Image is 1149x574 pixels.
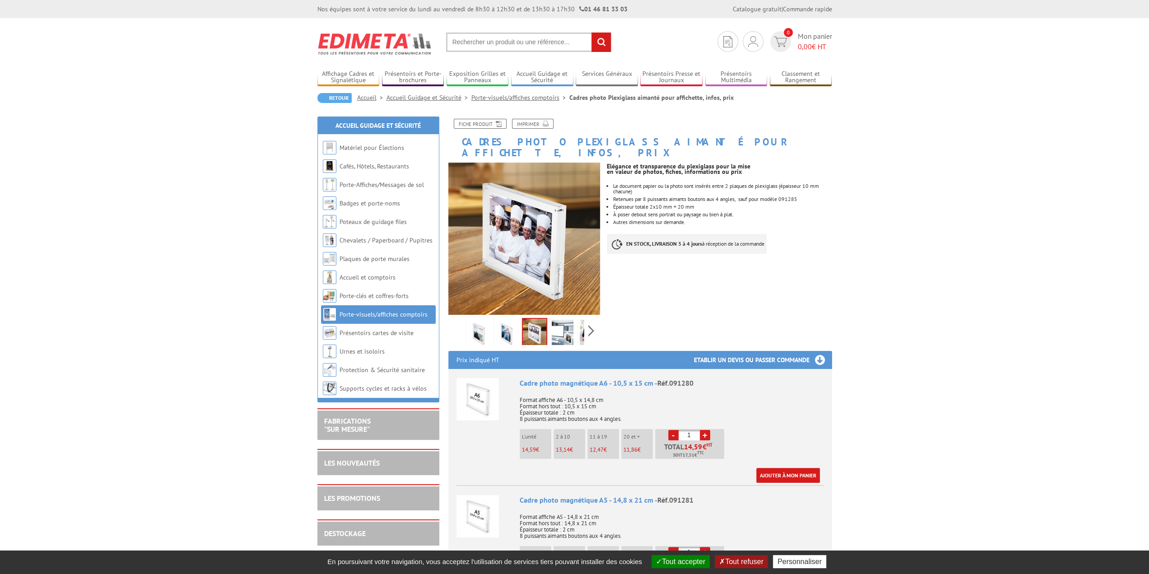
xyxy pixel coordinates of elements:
[324,529,366,538] a: DESTOCKAGE
[770,70,832,85] a: Classement et Rangement
[323,363,336,377] img: Protection & Sécurité sanitaire
[323,271,336,284] img: Accueil et comptoirs
[590,434,619,440] p: 11 à 19
[340,329,414,337] a: Présentoirs cartes de visite
[552,320,573,348] img: porte_visuels_comptoirs_091280_4.jpg
[317,27,433,61] img: Edimeta
[607,169,832,174] div: en valeur de photos, fiches, informations ou prix
[784,28,793,37] span: 0
[471,93,569,102] a: Porte-visuels/affiches comptoirs
[511,70,573,85] a: Accueil Guidage et Sécurité
[496,320,517,348] img: porte_visuels_comptoirs_091280_2.jpg
[520,495,824,505] div: Cadre photo magnétique A5 - 14,8 x 21 cm -
[340,255,409,263] a: Plaques de porte murales
[733,5,832,14] div: |
[448,163,600,315] img: porte_visuels_comptoirs_091280_3.jpg
[613,183,832,194] div: Le document papier ou la photo sont insérés entre 2 plaques de plexiglass (épaisseur 10 mm chacune)
[783,5,832,13] a: Commande rapide
[798,42,832,52] span: € HT
[733,5,782,13] a: Catalogue gratuit
[556,434,585,440] p: 2 à 10
[748,36,758,47] img: devis rapide
[442,119,839,158] h1: Cadres photo Plexiglass aimanté pour affichette, infos, prix
[323,141,336,154] img: Matériel pour Élections
[340,347,385,355] a: Urnes et isoloirs
[590,446,604,453] span: 12,47
[580,320,601,348] img: porte_visuels_comptoirs_091280_5.jpg
[673,452,704,459] span: Soit €
[700,430,710,440] a: +
[607,163,832,169] div: Elégance et transparence du plexiglass pour la mise
[523,319,546,347] img: porte_visuels_comptoirs_091280_3.jpg
[317,93,352,103] a: Retour
[323,326,336,340] img: Présentoirs cartes de visite
[323,252,336,266] img: Plaques de porte murales
[623,446,637,453] span: 11,86
[590,447,619,453] p: €
[340,236,433,244] a: Chevalets / Paperboard / Pupitres
[340,199,400,207] a: Badges et porte-noms
[657,495,693,504] span: Réf.091281
[556,447,585,453] p: €
[702,443,707,450] span: €
[556,446,570,453] span: 13,14
[323,308,336,321] img: Porte-visuels/affiches comptoirs
[323,233,336,247] img: Chevalets / Paperboard / Pupitres
[340,310,428,318] a: Porte-visuels/affiches comptoirs
[323,159,336,173] img: Cafés, Hôtels, Restaurants
[705,70,768,85] a: Présentoirs Multimédia
[340,384,427,392] a: Supports cycles et racks à vélos
[340,144,404,152] a: Matériel pour Élections
[683,452,694,459] span: 17,51
[798,42,812,51] span: 0,00
[340,162,409,170] a: Cafés, Hôtels, Restaurants
[613,219,832,225] li: Autres dimensions sur demande.
[340,181,424,189] a: Porte-Affiches/Messages de sol
[684,443,702,450] span: 14,59
[317,70,380,85] a: Affichage Cadres et Signalétique
[579,5,628,13] strong: 01 46 81 33 03
[323,558,647,565] span: En poursuivant votre navigation, vous acceptez l'utilisation de services tiers pouvant installer ...
[340,292,409,300] a: Porte-clés et coffres-forts
[382,70,444,85] a: Présentoirs et Porte-brochures
[456,378,499,420] img: Cadre photo magnétique A6 - 10,5 x 15 cm
[522,434,551,440] p: L'unité
[651,555,710,568] button: Tout accepter
[340,366,425,374] a: Protection & Sécurité sanitaire
[456,495,499,537] img: Cadre photo magnétique A5 - 14,8 x 21 cm
[668,547,679,557] a: -
[335,121,421,130] a: Accueil Guidage et Sécurité
[768,31,832,52] a: devis rapide 0 Mon panier 0,00€ HT
[520,378,824,388] div: Cadre photo magnétique A6 - 10,5 x 15 cm -
[468,320,489,348] img: porte_visuels_comptoirs_091280_1.jpg
[576,70,638,85] a: Services Généraux
[317,5,628,14] div: Nos équipes sont à votre service du lundi au vendredi de 8h30 à 12h30 et de 13h30 à 17h30
[773,555,826,568] button: Personnaliser (fenêtre modale)
[323,289,336,303] img: Porte-clés et coffres-forts
[324,494,380,503] a: LES PROMOTIONS
[323,215,336,229] img: Poteaux de guidage files
[623,434,653,440] p: 20 et +
[324,458,380,467] a: LES NOUVEAUTÉS
[520,391,824,422] p: Format affiche A6 - 10,5 x 14,8 cm Format hors tout : 10,5 x 15 cm Épaisseur totale : 2 cm 8 puis...
[774,37,787,47] img: devis rapide
[613,196,832,202] li: Retenues par 8 puissants aimants boutons aux 4 angles, sauf pour modèle 091285
[323,382,336,395] img: Supports cycles et racks à vélos
[668,430,679,440] a: -
[626,240,702,247] strong: EN STOCK, LIVRAISON 3 à 4 jours
[340,273,395,281] a: Accueil et comptoirs
[323,196,336,210] img: Badges et porte-noms
[657,378,693,387] span: Réf.091280
[446,33,611,52] input: Rechercher un produit ou une référence...
[587,323,595,338] span: Next
[454,119,507,129] a: Fiche produit
[798,31,832,52] span: Mon panier
[694,351,832,369] h3: Etablir un devis ou passer commande
[613,212,832,217] li: À poser debout sens portrait ou paysage ou bien à plat.
[756,468,820,483] a: Ajouter à mon panier
[707,442,712,448] sup: HT
[323,178,336,191] img: Porte-Affiches/Messages de sol
[591,33,611,52] input: rechercher
[340,218,407,226] a: Poteaux de guidage files
[723,36,732,47] img: devis rapide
